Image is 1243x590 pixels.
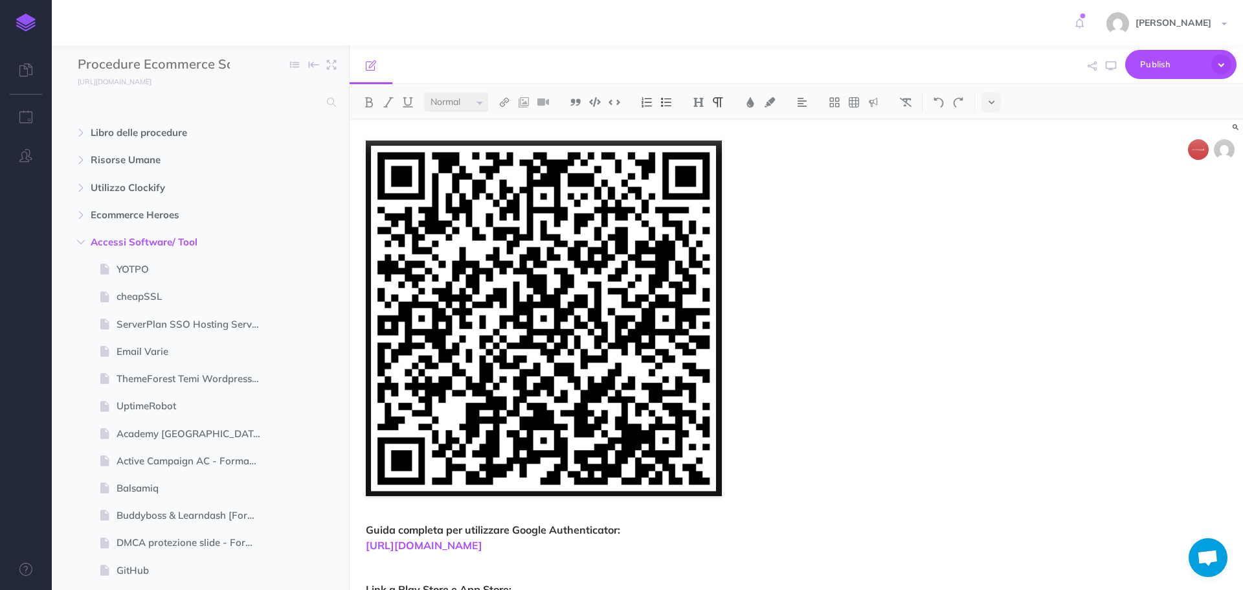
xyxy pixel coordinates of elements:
img: Code block button [589,97,601,107]
div: Aprire la chat [1189,538,1227,577]
img: Add video button [537,97,549,108]
img: Bold button [363,97,375,108]
img: logo-mark.svg [16,14,36,32]
strong: Guida completa per utilizzare Google Authenticator: [366,523,620,552]
span: Accessi Software/ Tool [91,234,255,250]
span: cheapSSL [117,289,271,304]
img: Undo [933,97,945,108]
span: Academy [GEOGRAPHIC_DATA] [117,426,271,442]
small: [URL][DOMAIN_NAME] [78,77,151,86]
input: Documentation Name [78,55,230,74]
button: Publish [1125,50,1237,79]
span: ThemeForest Temi Wordpress Prestashop Envato [117,371,271,387]
img: Underline button [402,97,414,108]
img: e87add64f3cafac7edbf2794c21eb1e1.jpg [1106,12,1129,35]
img: Text color button [745,97,756,108]
img: Italic button [383,97,394,108]
span: ServerPlan SSO Hosting Server Domini [117,317,271,332]
img: Clear styles button [900,97,912,108]
img: Headings dropdown button [693,97,704,108]
img: Paragraph button [712,97,724,108]
span: GitHub [117,563,271,578]
img: Link button [498,97,510,108]
img: Create table button [848,97,860,108]
span: Risorse Umane [91,152,255,168]
span: Buddyboss & Learndash [Formazione] [117,508,271,523]
span: Email Varie [117,344,271,359]
img: Callout dropdown menu button [868,97,879,108]
a: [URL][DOMAIN_NAME] [52,74,164,87]
span: Balsamiq [117,481,271,496]
img: Redo [952,97,964,108]
span: Ecommerce Heroes [91,207,255,223]
span: UptimeRobot [117,398,271,414]
span: DMCA protezione slide - Formazione [117,535,271,550]
span: YOTPO [117,262,271,277]
span: Utilizzo Clockify [91,180,255,196]
img: Blockquote button [570,97,581,108]
img: Ordered list button [641,97,653,108]
img: Alignment dropdown menu button [796,97,808,108]
span: Publish [1140,54,1205,74]
a: [URL][DOMAIN_NAME] [366,539,482,552]
img: Add image button [518,97,530,108]
img: Text background color button [764,97,776,108]
img: Inline code button [609,97,620,107]
img: T88hB1uBdZBCX8HDIT30.jpg [366,141,722,495]
span: Libro delle procedure [91,125,255,141]
img: Unordered list button [660,97,672,108]
span: [PERSON_NAME] [1129,17,1218,28]
span: Active Campaign AC - Formazione [117,453,271,469]
input: Search [78,91,319,114]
